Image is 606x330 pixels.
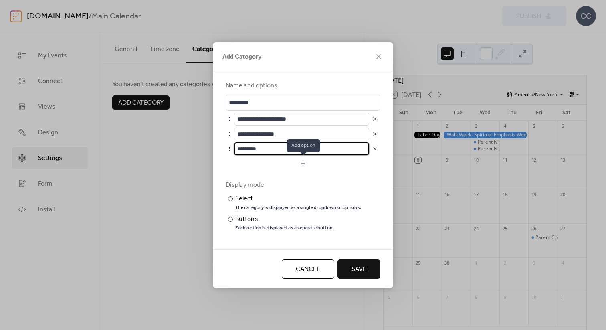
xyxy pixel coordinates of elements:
button: Cancel [282,259,334,279]
div: Display mode [226,180,379,190]
div: Select [235,194,360,204]
div: Each option is displayed as a separate button. [235,225,334,231]
div: The category is displayed as a single dropdown of options. [235,204,361,211]
div: Buttons [235,215,333,224]
button: Save [337,259,380,279]
span: Cancel [296,265,320,274]
div: Name and options [226,81,379,91]
span: Save [351,265,366,274]
span: Add Category [222,52,261,62]
span: Add option [287,139,320,152]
